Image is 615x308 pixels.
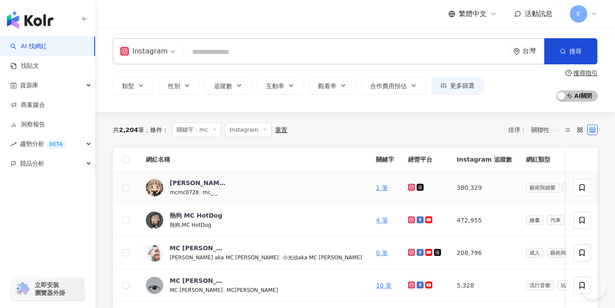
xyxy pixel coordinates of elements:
[283,255,362,261] span: 小光頭aka MC [PERSON_NAME]
[168,83,180,89] span: 性別
[146,179,163,196] img: KOL Avatar
[113,126,144,133] div: 共 筆
[227,287,278,293] span: MC[PERSON_NAME]
[146,276,362,295] a: KOL AvatarMC [PERSON_NAME] [PERSON_NAME]MC [PERSON_NAME]|MC[PERSON_NAME]
[361,77,426,94] button: 合作費用預估
[459,9,487,19] span: 繁體中文
[580,273,606,299] iframe: Help Scout Beacon - Open
[170,244,226,252] div: MC [PERSON_NAME]
[569,48,582,55] span: 搜尋
[450,237,519,269] td: 208,796
[450,172,519,204] td: 380,329
[450,82,474,89] span: 更多篩選
[370,83,407,89] span: 合作費用預估
[7,11,53,29] img: logo
[531,123,557,137] span: 關聯性
[144,126,168,133] span: 條件 ：
[170,179,226,187] div: [PERSON_NAME]
[146,212,163,229] img: KOL Avatar
[146,244,163,262] img: KOL Avatar
[376,184,388,191] a: 1 筆
[526,183,559,192] span: 藝術與娛樂
[146,211,362,229] a: KOL Avatar熱狗 MC HotDog熱狗,MC HotDog
[146,179,362,197] a: KOL Avatar[PERSON_NAME]mcmc0728|mc_._
[139,148,369,172] th: 網紅名稱
[431,77,483,94] button: 更多篩選
[376,249,388,256] a: 0 筆
[318,83,336,89] span: 觀看率
[547,248,580,258] span: 藝術與娛樂
[170,222,211,228] span: 熱狗,MC HotDog
[369,148,401,172] th: 關鍵字
[376,282,391,289] a: 10 筆
[20,154,44,173] span: 競品分析
[170,287,223,293] span: MC [PERSON_NAME]
[279,254,283,261] span: |
[170,255,279,261] span: [PERSON_NAME] aka MC [PERSON_NAME]
[14,282,31,296] img: chrome extension
[376,217,388,224] a: 4 筆
[10,42,47,51] a: searchAI 找網紅
[526,281,554,290] span: 流行音樂
[159,77,200,94] button: 性別
[20,134,66,154] span: 趨勢分析
[562,183,590,192] span: 美妝時尚
[172,123,221,137] span: 關鍵字：mc
[513,48,520,55] span: environment
[547,215,564,225] span: 汽車
[401,148,450,172] th: 經營平台
[10,141,16,147] span: rise
[557,281,585,290] span: 玩具模型
[170,211,222,220] div: 熱狗 MC HotDog
[205,77,252,94] button: 追蹤數
[450,269,519,302] td: 5,328
[450,148,519,172] th: Instagram 追蹤數
[10,120,45,129] a: 洞察報告
[526,215,543,225] span: 繪畫
[199,189,203,195] span: |
[10,101,45,109] a: 商案媒合
[46,140,66,149] div: BETA
[122,83,134,89] span: 類型
[275,126,287,133] div: 重置
[526,248,543,258] span: 成人
[566,70,572,76] span: question-circle
[309,77,356,94] button: 觀看率
[523,47,544,55] div: 台灣
[450,204,519,237] td: 472,955
[170,276,226,285] div: MC [PERSON_NAME] [PERSON_NAME]
[20,76,38,95] span: 資源庫
[225,123,272,137] span: Instagram
[146,277,163,294] img: KOL Avatar
[113,77,154,94] button: 類型
[10,62,39,70] a: 找貼文
[35,281,65,297] span: 立即安裝 瀏覽器外掛
[573,70,598,76] div: 搜尋指引
[508,123,562,137] div: 排序：
[266,83,284,89] span: 互動率
[525,10,553,18] span: 活動訊息
[257,77,304,94] button: 互動率
[119,126,138,133] span: 2,204
[146,244,362,262] a: KOL AvatarMC [PERSON_NAME][PERSON_NAME] aka MC [PERSON_NAME]|小光頭aka MC [PERSON_NAME]
[170,189,199,195] span: mcmc0728
[120,44,168,58] div: Instagram
[11,277,84,301] a: chrome extension立即安裝 瀏覽器外掛
[577,9,581,19] span: E
[214,83,232,89] span: 追蹤數
[203,189,217,195] span: mc_._
[544,38,597,64] button: 搜尋
[223,286,227,293] span: |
